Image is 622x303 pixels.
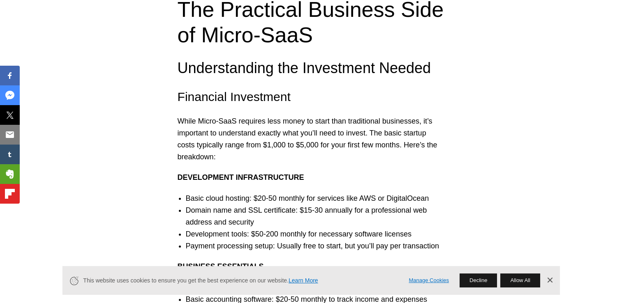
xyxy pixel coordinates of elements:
svg: Cookie Icon [69,275,79,286]
p: While Micro-SaaS requires less money to start than traditional businesses, it’s important to unde... [178,115,445,163]
li: Development tools: $50-200 monthly for necessary software licenses [186,228,453,240]
a: Manage Cookies [409,276,449,285]
h5: Development Infrastructure [178,172,445,183]
h4: Financial Investment [178,88,445,106]
li: Domain name and SSL certificate: $15-30 annually for a professional web address and security [186,204,453,228]
button: Decline [460,273,497,287]
button: Allow All [500,273,540,287]
a: Learn More [289,277,318,284]
li: Payment processing setup: Usually free to start, but you’ll pay per transaction [186,240,453,252]
a: Dismiss Banner [543,274,556,287]
h5: Business Essentials [178,262,445,272]
li: Basic cloud hosting: $20-50 monthly for services like AWS or DigitalOcean [186,193,453,204]
span: This website uses cookies to ensure you get the best experience on our website. [83,276,397,285]
h3: Understanding the Investment Needed [178,58,445,78]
